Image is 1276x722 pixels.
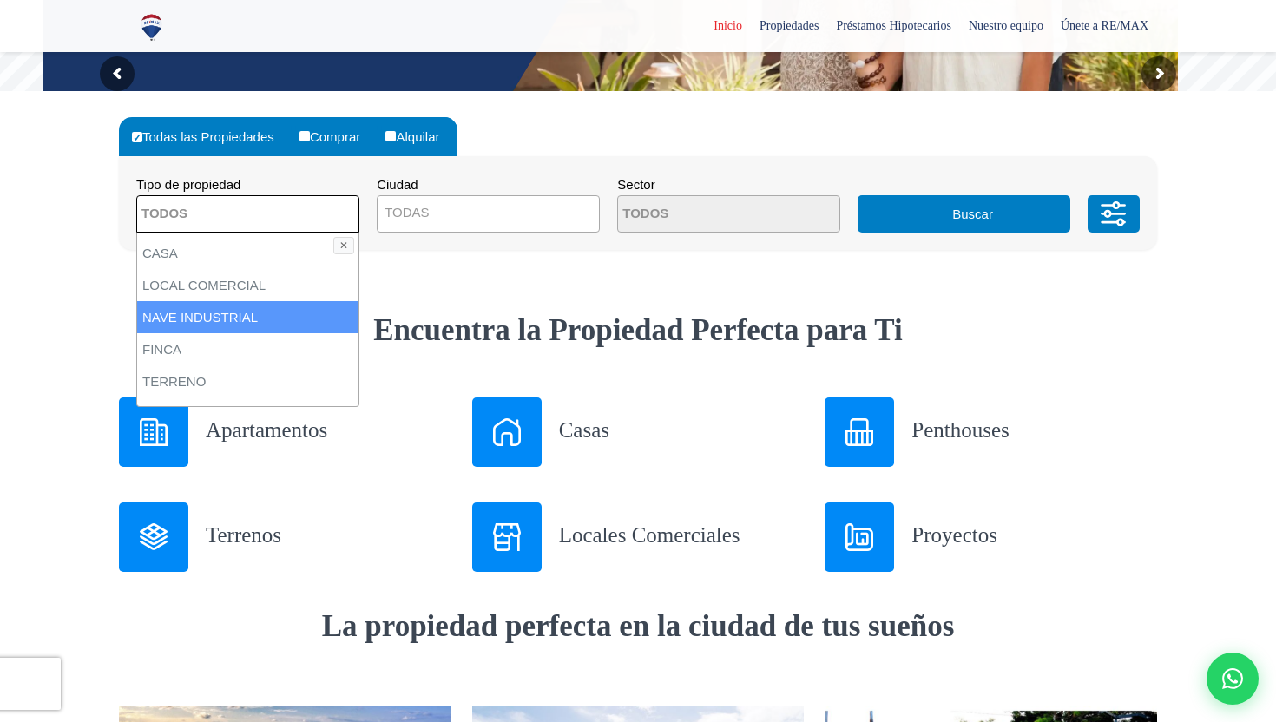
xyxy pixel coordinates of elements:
[206,520,451,550] h3: Terrenos
[377,195,600,233] span: TODAS
[617,177,654,192] span: Sector
[751,13,827,39] span: Propiedades
[825,397,1157,467] a: Penthouses
[559,520,805,550] h3: Locales Comerciales
[295,117,378,156] label: Comprar
[825,502,1157,572] a: Proyectos
[137,365,358,397] li: TERRENO
[119,502,451,572] a: Terrenos
[373,313,903,347] strong: Encuentra la Propiedad Perfecta para Ti
[827,13,960,39] span: Préstamos Hipotecarios
[378,200,599,225] span: TODAS
[472,397,805,467] a: Casas
[137,397,358,430] li: NEGOCIO
[385,205,429,220] span: TODAS
[137,269,358,301] li: LOCAL COMERCIAL
[136,12,167,43] img: Logo de REMAX
[137,196,306,233] textarea: Search
[299,131,310,141] input: Comprar
[333,237,354,254] button: ✕
[960,13,1052,39] span: Nuestro equipo
[137,301,358,333] li: NAVE INDUSTRIAL
[119,397,451,467] a: Apartamentos
[377,177,418,192] span: Ciudad
[322,609,955,643] strong: La propiedad perfecta en la ciudad de tus sueños
[137,237,358,269] li: CASA
[911,520,1157,550] h3: Proyectos
[132,132,142,142] input: Todas las Propiedades
[137,333,358,365] li: FINCA
[1052,13,1157,39] span: Únete a RE/MAX
[911,415,1157,445] h3: Penthouses
[385,131,396,141] input: Alquilar
[705,13,751,39] span: Inicio
[472,502,805,572] a: Locales Comerciales
[381,117,457,156] label: Alquilar
[858,195,1069,233] button: Buscar
[559,415,805,445] h3: Casas
[136,177,240,192] span: Tipo de propiedad
[618,196,786,233] textarea: Search
[128,117,292,156] label: Todas las Propiedades
[206,415,451,445] h3: Apartamentos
